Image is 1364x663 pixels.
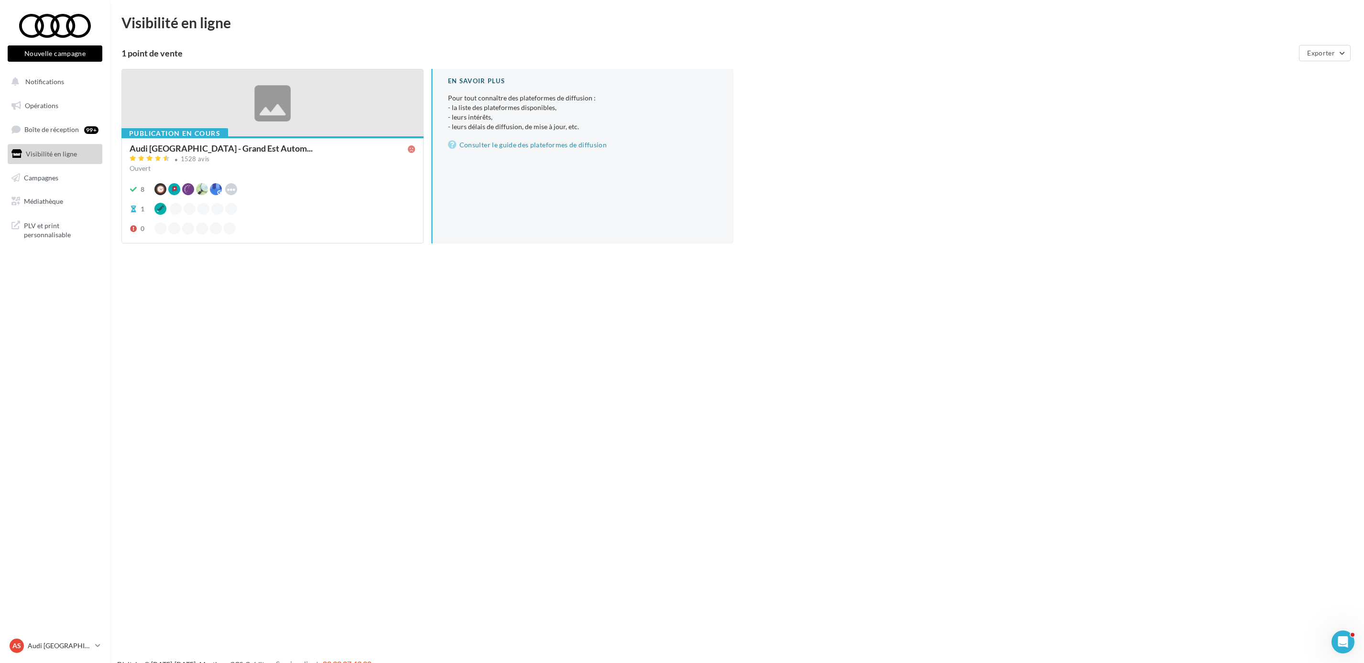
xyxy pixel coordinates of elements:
[24,197,63,205] span: Médiathèque
[26,150,77,158] span: Visibilité en ligne
[12,641,21,651] span: AS
[6,119,104,140] a: Boîte de réception99+
[121,128,228,139] div: Publication en cours
[84,126,98,134] div: 99+
[448,77,718,86] div: En savoir plus
[448,122,718,132] li: - leurs délais de diffusion, de mise à jour, etc.
[6,168,104,188] a: Campagnes
[24,125,79,133] span: Boîte de réception
[6,191,104,211] a: Médiathèque
[121,15,1353,30] div: Visibilité en ligne
[28,641,91,651] p: Audi [GEOGRAPHIC_DATA]
[8,45,102,62] button: Nouvelle campagne
[448,139,718,151] a: Consulter le guide des plateformes de diffusion
[141,185,144,194] div: 8
[1299,45,1351,61] button: Exporter
[24,173,58,181] span: Campagnes
[6,215,104,243] a: PLV et print personnalisable
[6,72,100,92] button: Notifications
[448,93,718,132] p: Pour tout connaître des plateformes de diffusion :
[6,96,104,116] a: Opérations
[25,77,64,86] span: Notifications
[1331,630,1354,653] iframe: Intercom live chat
[130,144,313,153] span: Audi [GEOGRAPHIC_DATA] - Grand Est Autom...
[1307,49,1335,57] span: Exporter
[448,103,718,112] li: - la liste des plateformes disponibles,
[181,156,210,162] div: 1528 avis
[25,101,58,110] span: Opérations
[6,144,104,164] a: Visibilité en ligne
[121,49,1295,57] div: 1 point de vente
[141,204,144,214] div: 1
[448,112,718,122] li: - leurs intérêts,
[130,154,415,166] a: 1528 avis
[24,219,98,240] span: PLV et print personnalisable
[130,164,151,172] span: Ouvert
[141,224,144,233] div: 0
[8,637,102,655] a: AS Audi [GEOGRAPHIC_DATA]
